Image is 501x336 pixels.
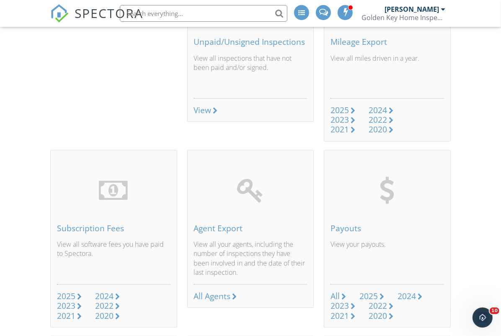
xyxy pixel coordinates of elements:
div: 2025 [57,290,75,302]
a: All [331,292,346,301]
div: 2022 [95,300,114,311]
iframe: Intercom live chat [473,308,493,328]
a: 2025 [57,292,82,301]
div: 2020 [369,310,387,321]
a: 2021 [331,311,355,321]
div: All Agents [194,290,231,302]
a: All Agents [194,292,237,301]
span: SPECTORA [75,4,143,22]
a: 2022 [95,301,120,311]
div: Payouts [331,224,444,233]
div: 2021 [331,310,349,321]
a: 2023 [57,301,82,311]
div: 2022 [369,300,387,311]
a: 2024 [369,106,393,115]
a: 2020 [95,311,120,321]
div: 2021 [57,310,75,321]
div: 2024 [398,290,416,302]
div: 2022 [369,114,387,125]
span: 10 [490,308,499,314]
div: 2023 [331,300,349,311]
div: 2023 [57,300,75,311]
a: 2023 [331,301,355,311]
a: 2022 [369,301,393,311]
div: 2024 [369,104,387,116]
p: View all software fees you have paid to Spectora. [57,240,170,277]
p: View all your agents, including the number of inspections they have been involved in and the date... [194,240,307,277]
p: View your payouts. [331,240,444,277]
div: [PERSON_NAME] [385,5,439,13]
div: 2021 [331,124,349,135]
a: 2025 [331,106,355,115]
div: 2024 [95,290,114,302]
div: Mileage Export [331,37,444,47]
div: Agent Export [194,224,307,233]
div: 2020 [95,310,114,321]
input: Search everything... [120,5,287,22]
a: 2023 [331,115,355,125]
a: 2024 [95,292,120,301]
a: 2021 [331,125,355,134]
div: 2025 [331,104,349,116]
a: 2025 [359,292,384,301]
div: View [194,106,212,115]
p: View all inspections that have not been paid and/or signed. [194,54,307,91]
a: 2021 [57,311,82,321]
div: Subscription Fees [57,224,170,233]
div: 2020 [369,124,387,135]
div: 2023 [331,114,349,125]
div: Unpaid/Unsigned Inspections [194,37,307,47]
a: 2024 [398,292,422,301]
a: 2022 [369,115,393,125]
a: 2020 [369,311,393,321]
div: All [331,290,340,302]
img: The Best Home Inspection Software - Spectora [50,4,69,23]
div: Golden Key Home Inspections, LLC [362,13,445,22]
div: 2025 [359,290,378,302]
span: View all miles driven in a year. [331,54,419,63]
a: 2020 [369,125,393,134]
a: SPECTORA [50,11,143,29]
